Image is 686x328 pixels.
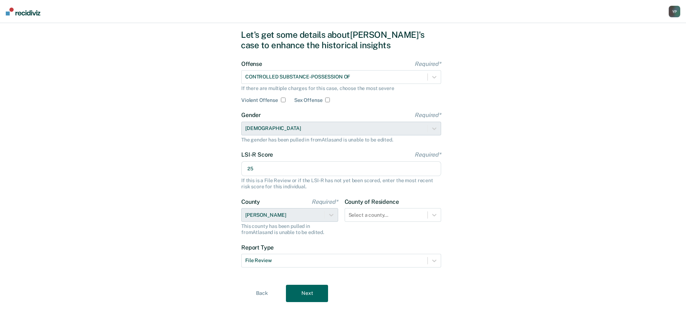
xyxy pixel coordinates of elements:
[294,97,322,103] label: Sex Offense
[669,6,680,17] div: Y P
[241,223,338,235] div: This county has been pulled in from Atlas and is unable to be edited.
[414,151,441,158] span: Required*
[241,151,441,158] label: LSI-R Score
[669,6,680,17] button: YP
[286,285,328,302] button: Next
[241,244,441,251] label: Report Type
[241,137,441,143] div: The gender has been pulled in from Atlas and is unable to be edited.
[241,112,441,118] label: Gender
[241,60,441,67] label: Offense
[414,112,441,118] span: Required*
[241,97,278,103] label: Violent Offense
[241,178,441,190] div: If this is a File Review or if the LSI-R has not yet been scored, enter the most recent risk scor...
[311,198,338,205] span: Required*
[241,285,283,302] button: Back
[414,60,441,67] span: Required*
[6,8,40,15] img: Recidiviz
[345,198,441,205] label: County of Residence
[241,30,445,50] div: Let's get some details about [PERSON_NAME]'s case to enhance the historical insights
[241,85,441,91] div: If there are multiple charges for this case, choose the most severe
[241,198,338,205] label: County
